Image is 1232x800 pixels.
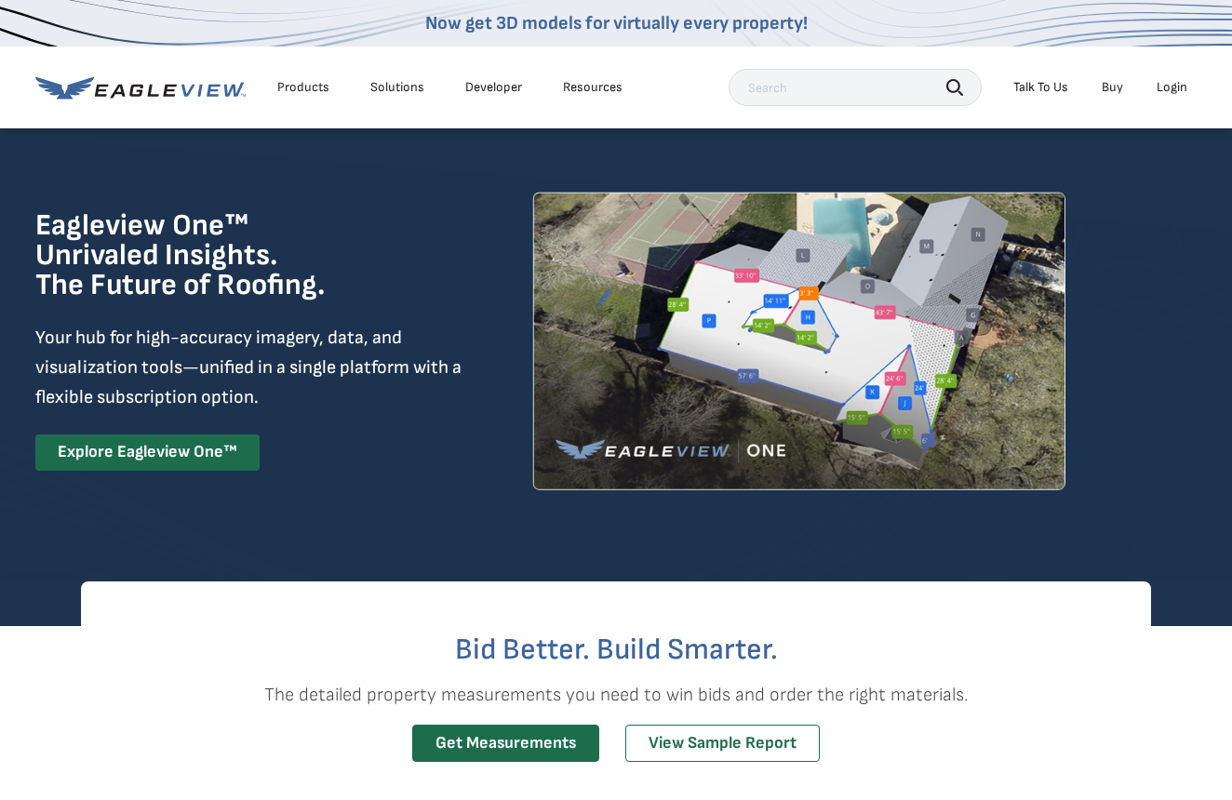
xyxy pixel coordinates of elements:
[277,79,329,96] div: Products
[81,680,1151,710] p: The detailed property measurements you need to win bids and order the right materials.
[729,69,982,106] input: Search
[1102,79,1123,96] a: Buy
[425,12,808,34] a: Now get 3D models for virtually every property!
[412,725,599,763] a: Get Measurements
[625,725,820,763] a: View Sample Report
[1013,79,1068,96] div: Talk To Us
[35,323,465,412] p: Your hub for high-accuracy imagery, data, and visualization tools—unified in a single platform wi...
[563,79,623,96] div: Resources
[1157,79,1187,96] div: Login
[81,635,1151,665] h2: Bid Better. Build Smarter.
[35,211,420,300] h1: Eagleview One™ Unrivaled Insights. The Future of Roofing.
[465,79,522,96] a: Developer
[35,434,260,471] a: Explore Eagleview One™
[370,79,424,96] div: Solutions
